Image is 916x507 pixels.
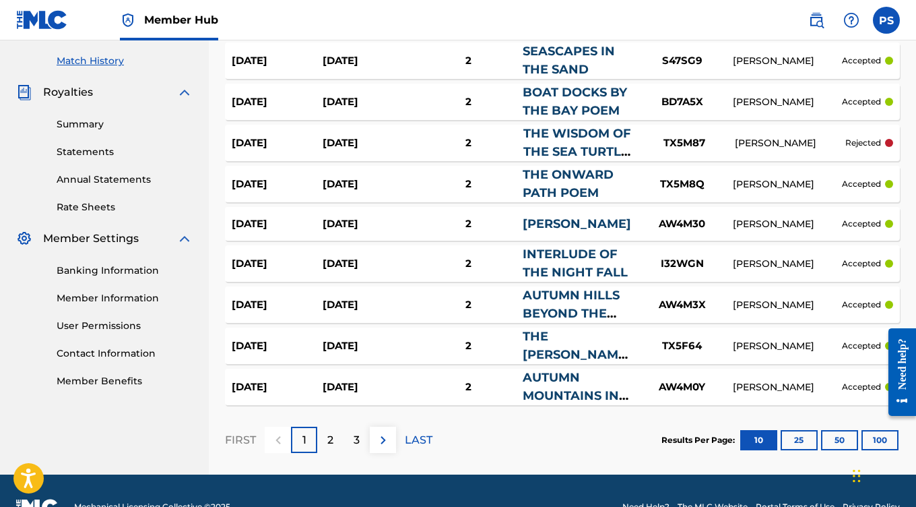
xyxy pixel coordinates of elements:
div: [DATE] [232,94,323,110]
a: User Permissions [57,319,193,333]
div: [DATE] [323,256,414,272]
div: [DATE] [232,338,323,354]
div: [PERSON_NAME] [733,339,842,353]
p: accepted [842,340,881,352]
div: [PERSON_NAME] [733,54,842,68]
div: 2 [414,256,523,272]
div: [DATE] [232,177,323,192]
div: 2 [414,380,523,395]
p: FIRST [225,432,256,448]
div: [PERSON_NAME] [733,95,842,109]
div: [DATE] [323,380,414,395]
div: 2 [414,338,523,354]
img: right [375,432,391,448]
div: [DATE] [232,297,323,313]
a: THE [PERSON_NAME] COLADA DANCE [523,329,631,380]
div: [PERSON_NAME] [733,257,842,271]
p: accepted [842,381,881,393]
div: 2 [414,216,523,232]
div: BD7A5X [632,94,733,110]
div: S47SG9 [632,53,733,69]
p: accepted [842,178,881,190]
div: [DATE] [323,136,414,151]
a: Banking Information [57,264,193,278]
a: Annual Statements [57,173,193,187]
p: 3 [354,432,360,448]
a: AUTUMN HILLS BEYOND THE LAKE POEM [523,288,620,339]
div: 2 [414,177,523,192]
div: AW4M0Y [632,380,733,395]
div: 2 [414,136,523,151]
button: 50 [821,430,858,450]
a: Contact Information [57,347,193,361]
a: Member Benefits [57,374,193,388]
p: accepted [842,258,881,270]
a: [PERSON_NAME] [523,216,631,231]
p: accepted [842,299,881,311]
div: [PERSON_NAME] [733,380,842,394]
p: accepted [842,96,881,108]
a: THE ONWARD PATH POEM [523,167,614,200]
p: Results Per Page: [661,434,738,446]
iframe: Resource Center [878,316,916,427]
div: [DATE] [232,136,323,151]
a: Rate Sheets [57,200,193,214]
span: Member Hub [144,12,218,28]
div: Help [838,7,865,34]
button: 100 [861,430,898,450]
img: Top Rightsholder [120,12,136,28]
span: Member Settings [43,231,139,247]
p: accepted [842,218,881,230]
img: search [808,12,824,28]
div: [DATE] [323,216,414,232]
img: MLC Logo [16,10,68,30]
div: [DATE] [323,338,414,354]
a: Match History [57,54,193,68]
p: 1 [302,432,306,448]
a: Summary [57,117,193,131]
div: [DATE] [323,297,414,313]
a: AUTUMN MOUNTAINS IN THE SKY POEM [523,370,619,421]
div: TX5F64 [632,338,733,354]
div: [PERSON_NAME] [733,177,842,191]
div: [PERSON_NAME] [733,217,842,231]
img: expand [176,231,193,247]
div: TX5M8Q [632,177,733,192]
button: 25 [781,430,818,450]
div: [DATE] [323,94,414,110]
div: Drag [853,456,861,496]
div: [DATE] [232,216,323,232]
a: Member Information [57,291,193,305]
img: expand [176,84,193,100]
img: help [843,12,859,28]
p: LAST [405,432,432,448]
span: Royalties [43,84,93,100]
img: Royalties [16,84,32,100]
div: 2 [414,53,523,69]
div: [DATE] [323,177,414,192]
div: [DATE] [232,256,323,272]
a: THE WISDOM OF THE SEA TURTLE POEM [523,126,631,177]
img: Member Settings [16,231,32,247]
div: [PERSON_NAME] [735,136,845,150]
a: Public Search [803,7,830,34]
div: TX5M87 [634,136,735,151]
a: Statements [57,145,193,159]
a: SEASCAPES IN THE SAND [523,44,615,77]
div: [DATE] [323,53,414,69]
p: 2 [327,432,333,448]
div: [PERSON_NAME] [733,298,842,312]
iframe: Chat Widget [849,442,916,507]
div: 2 [414,297,523,313]
div: AW4M3X [632,297,733,313]
button: 10 [740,430,777,450]
div: 2 [414,94,523,110]
div: I32WGN [632,256,733,272]
div: AW4M30 [632,216,733,232]
p: accepted [842,55,881,67]
div: User Menu [873,7,900,34]
a: BOAT DOCKS BY THE BAY POEM [523,85,627,118]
